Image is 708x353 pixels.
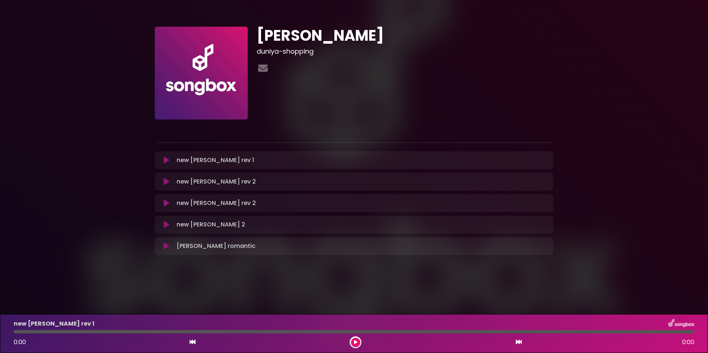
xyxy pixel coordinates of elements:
p: new [PERSON_NAME] rev 1 [177,156,254,165]
p: new [PERSON_NAME] rev 2 [177,177,256,186]
img: 70beCsgvRrCVkCpAseDU [155,27,248,120]
h1: [PERSON_NAME] [257,27,553,44]
p: new [PERSON_NAME] 2 [177,220,245,229]
p: [PERSON_NAME] romantic [177,242,256,251]
h3: duniya-shopping [257,47,553,56]
p: new [PERSON_NAME] rev 2 [177,199,256,208]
